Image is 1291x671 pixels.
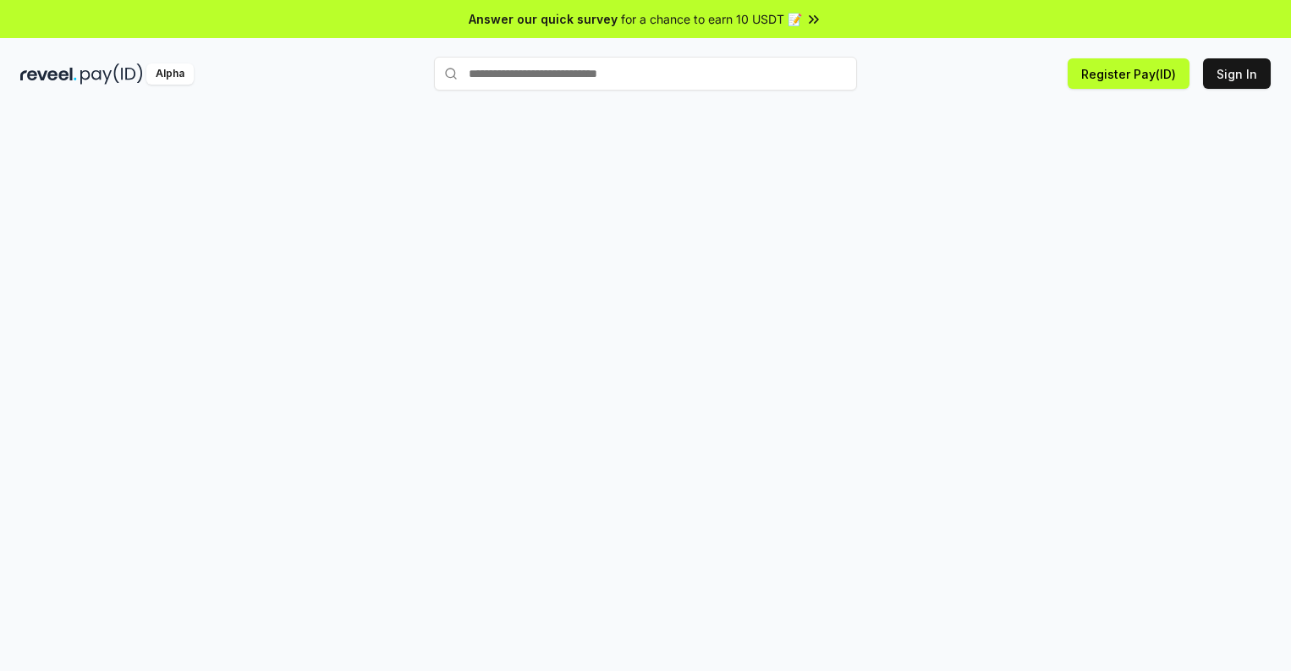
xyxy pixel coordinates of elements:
[80,63,143,85] img: pay_id
[469,10,618,28] span: Answer our quick survey
[146,63,194,85] div: Alpha
[1203,58,1271,89] button: Sign In
[1068,58,1189,89] button: Register Pay(ID)
[621,10,802,28] span: for a chance to earn 10 USDT 📝
[20,63,77,85] img: reveel_dark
